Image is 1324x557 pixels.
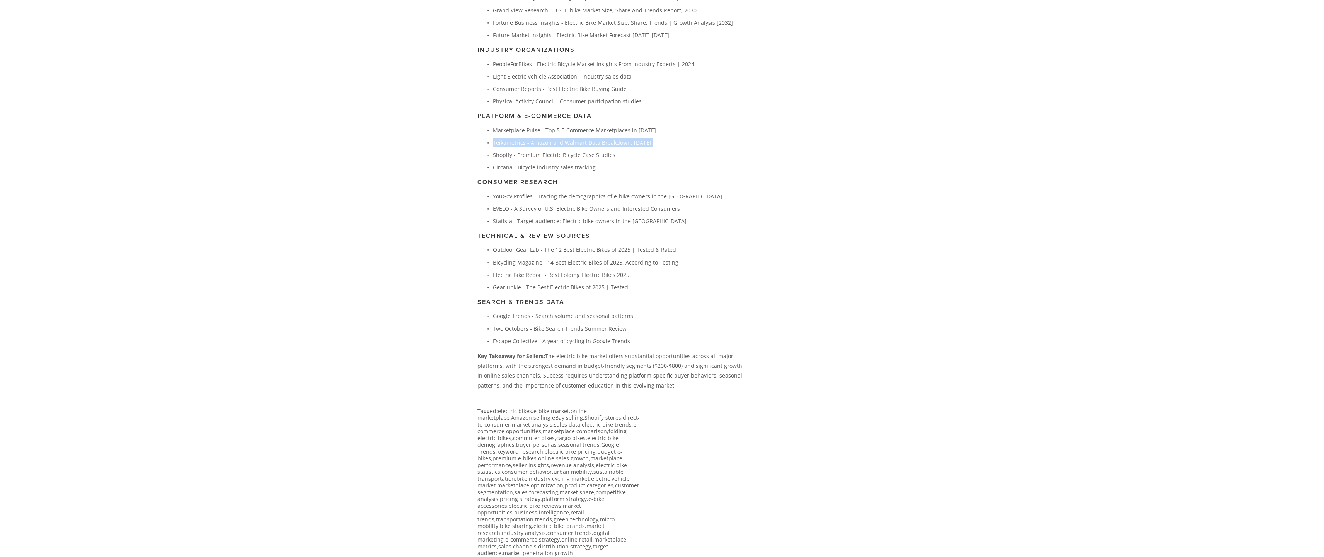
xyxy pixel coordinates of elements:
[477,495,604,509] a: e-bike accessories
[516,441,557,448] a: buyer personas
[477,298,748,306] h3: Search & Trends Data
[493,72,748,81] p: Light Electric Vehicle Association - Industry sales data
[500,522,532,530] a: bike sharing
[477,516,617,530] a: micro-mobility
[502,529,546,536] a: industry analysis
[477,352,545,360] strong: Key Takeaway for Sellers:
[477,482,639,496] a: customer segmentation
[493,324,748,333] p: Two Octobers - Bike Search Trends Summer Review
[493,216,748,226] p: Statista - Target audience: Electric bike owners in the [GEOGRAPHIC_DATA]
[493,30,748,40] p: Future Market Insights - Electric Bike Market Forecast [DATE]-[DATE]
[477,468,624,482] a: sustainable transportation
[477,434,619,449] a: electric bike demographics
[497,448,543,455] a: keyword research
[477,351,748,390] p: The electric bike market offers substantial opportunities across all major platforms, with the st...
[477,232,748,239] h3: Technical & Review Sources
[477,46,748,53] h3: Industry Organizations
[547,529,592,536] a: consumer trends
[554,516,598,523] a: green technology
[477,427,627,442] a: folding electric bikes
[493,138,748,147] p: Teikametrics - Amazon and Walmart Data Breakdown: [DATE]
[516,475,550,482] a: bike industry
[477,536,626,550] a: marketplace metrics
[582,421,632,428] a: electric bike trends
[502,468,552,475] a: consumer behavior
[477,441,619,455] a: Google Trends
[477,475,630,489] a: electric vehicle market
[493,150,748,160] p: Shopify - Premium Electric Bicycle Case Studies
[477,112,748,120] h3: Platform & E-commerce Data
[512,421,552,428] a: market analysis
[505,536,560,543] a: e-commerce strategy
[550,461,594,469] a: revenue analysis
[493,84,748,94] p: Consumer Reports - Best Electric Bike Buying Guide
[509,502,561,509] a: electric bike reviews
[503,549,553,557] a: market penetration
[493,59,748,69] p: PeopleForBikes - Electric Bicycle Market Insights From Industry Experts | 2024
[477,448,622,462] a: budget e-bikes
[560,489,594,496] a: market share
[477,543,608,557] a: target audience
[477,178,748,186] h3: Consumer Research
[533,407,569,415] a: e-bike market
[477,414,640,428] a: direct-to-consumer
[493,336,748,346] p: Escape Collective - A year of cycling in Google Trends
[477,461,627,476] a: electric bike statistics
[545,448,596,455] a: electric bike pricing
[561,536,593,543] a: online retail
[493,191,748,201] p: YouGov Profiles - Tracing the demographics of e-bike owners in the [GEOGRAPHIC_DATA]
[477,502,581,516] a: market opportunities
[514,509,569,516] a: business intelligence
[533,522,585,530] a: electric bike brands
[498,407,532,415] a: electric bikes
[493,311,748,321] p: Google Trends - Search volume and seasonal patterns
[498,543,537,550] a: sales channels
[477,407,587,422] a: online marketplace
[538,543,591,550] a: distribution strategy
[558,441,600,448] a: seasonal trends
[511,414,550,421] a: Amazon selling
[477,529,610,543] a: digital marketing
[477,421,638,435] a: e-commerce opportunities
[542,495,587,502] a: platform strategy
[497,482,563,489] a: marketplace optimization
[554,421,580,428] a: sales data
[477,509,584,523] a: retail trends
[515,489,558,496] a: sales forecasting
[493,245,748,255] p: Outdoor Gear Lab - The 12 Best Electric Bikes of 2025 | Tested & Rated
[477,522,605,536] a: market research
[556,434,586,442] a: cargo bikes
[500,495,540,502] a: pricing strategy
[552,475,590,482] a: cycling market
[493,258,748,267] p: Bicycling Magazine - 14 Best Electric Bikes of 2025, According to Testing
[493,5,748,15] p: Grand View Research - U.S. E-bike Market Size, Share And Trends Report, 2030
[538,454,589,462] a: online sales growth
[513,434,555,442] a: commuter bikes
[565,482,613,489] a: product categories
[493,204,748,214] p: EVELO - A Survey of U.S. Electric Bike Owners and Interested Consumers
[554,468,592,475] a: urban mobility
[493,18,748,27] p: Fortune Business Insights - Electric Bike Market Size, Share, Trends | Growth Analysis [2032]
[496,516,552,523] a: transportation trends
[477,489,626,503] a: competitive analysis
[477,454,622,469] a: marketplace performance
[493,282,748,292] p: GearJunkie - The Best Electric Bikes of 2025 | Tested
[492,454,537,462] a: premium e-bikes
[493,162,748,172] p: Circana - Bicycle industry sales tracking
[493,96,748,106] p: Physical Activity Council - Consumer participation studies
[552,414,583,421] a: eBay selling
[493,270,748,280] p: Electric Bike Report - Best Folding Electric Bikes 2025
[513,461,549,469] a: seller insights
[543,427,607,435] a: marketplace comparison
[584,414,621,421] a: Shopify stores
[493,125,748,135] p: Marketplace Pulse - Top 5 E-Commerce Marketplaces in [DATE]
